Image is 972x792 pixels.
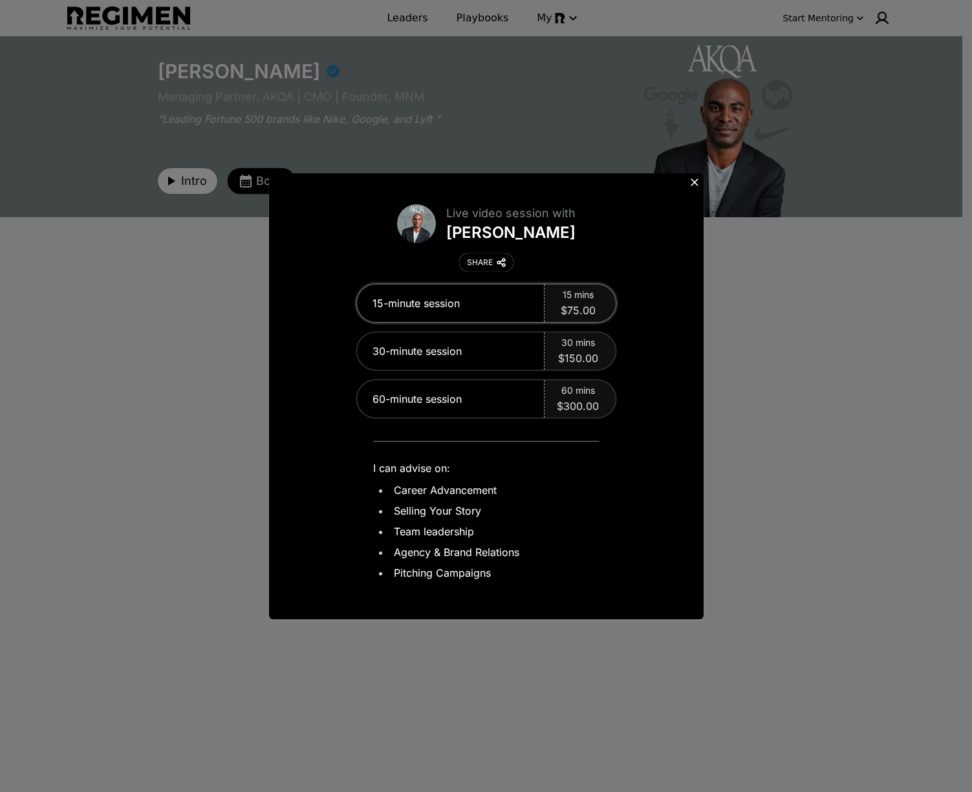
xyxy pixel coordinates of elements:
p: I can advise on: [373,459,519,477]
div: SHARE [467,257,493,268]
div: 15-minute session [357,284,545,322]
button: 15-minute session15 mins$75.00 [357,284,616,322]
span: $75.00 [561,303,596,318]
li: Career Advancement [390,482,519,498]
li: Pitching Campaigns [390,565,519,581]
span: 30 mins [561,336,595,349]
li: Team leadership [390,524,519,539]
button: 30-minute session30 mins$150.00 [357,332,616,370]
li: Selling Your Story [390,503,519,519]
button: 60-minute session60 mins$300.00 [357,380,616,418]
span: 60 mins [561,384,595,397]
div: [PERSON_NAME] [446,222,576,243]
span: $300.00 [557,398,599,414]
div: 30-minute session [357,332,545,370]
div: Live video session with [446,204,576,222]
span: 15 mins [563,288,594,301]
span: $150.00 [558,350,598,366]
li: Agency & Brand Relations [390,544,519,560]
button: SHARE [459,253,513,272]
div: 60-minute session [357,380,545,418]
img: avatar of Jabari Hearn [397,204,436,243]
